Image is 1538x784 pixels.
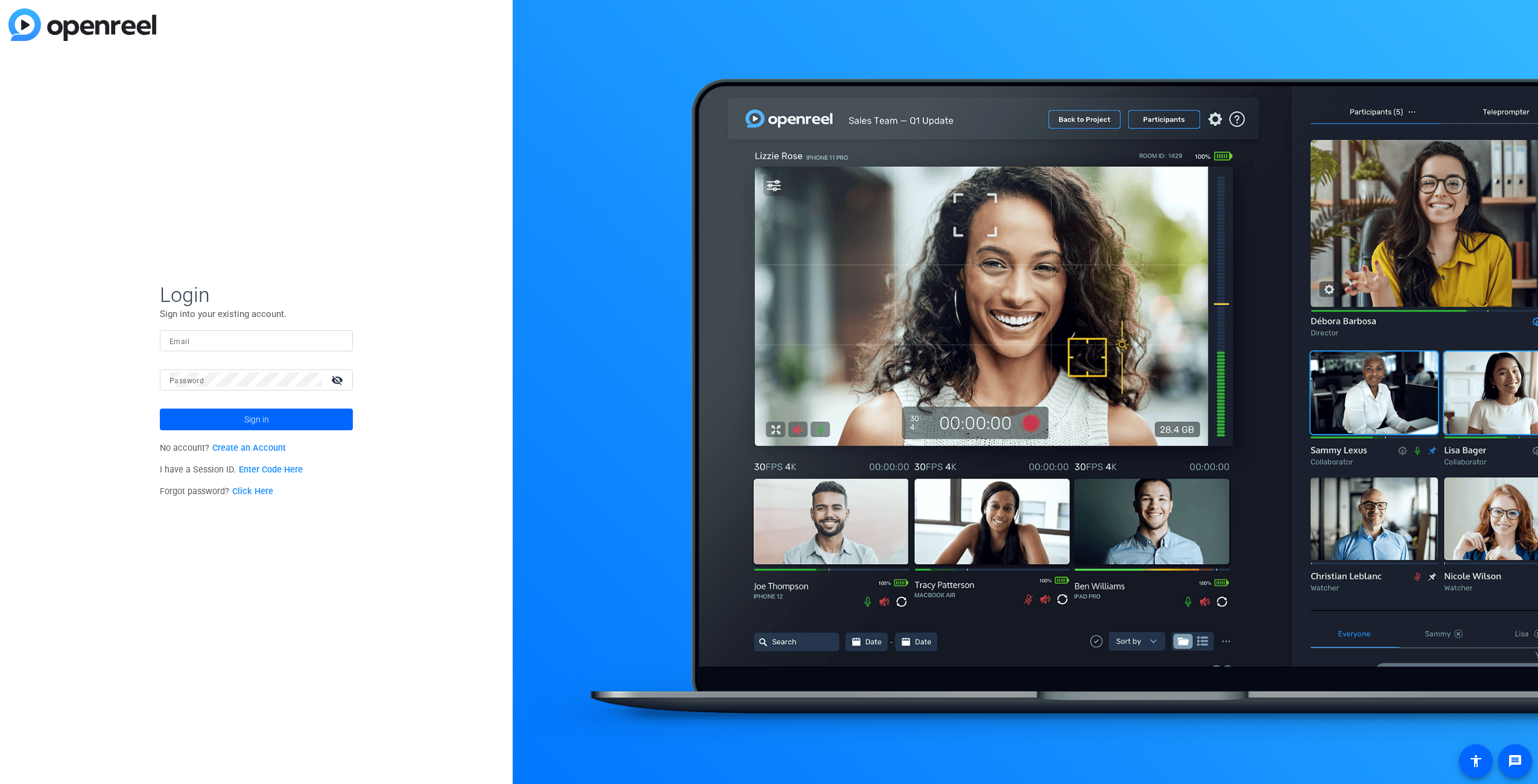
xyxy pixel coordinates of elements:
input: Enter Email Address [169,333,343,348]
mat-label: Email [169,337,189,346]
mat-icon: message [1508,754,1522,768]
p: Sign into your existing account. [160,307,353,321]
img: blue-gradient.svg [8,8,156,41]
a: Enter Code Here [239,465,303,475]
span: Login [160,282,353,307]
span: Forgot password? [160,486,273,497]
mat-label: Password [169,377,204,385]
span: I have a Session ID. [160,465,303,475]
button: Sign in [160,409,353,430]
a: Click Here [232,486,273,497]
a: Create an Account [212,443,286,453]
mat-icon: visibility_off [324,371,353,389]
span: Sign in [244,404,269,434]
mat-icon: accessibility [1469,754,1483,768]
span: No account? [160,443,286,453]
